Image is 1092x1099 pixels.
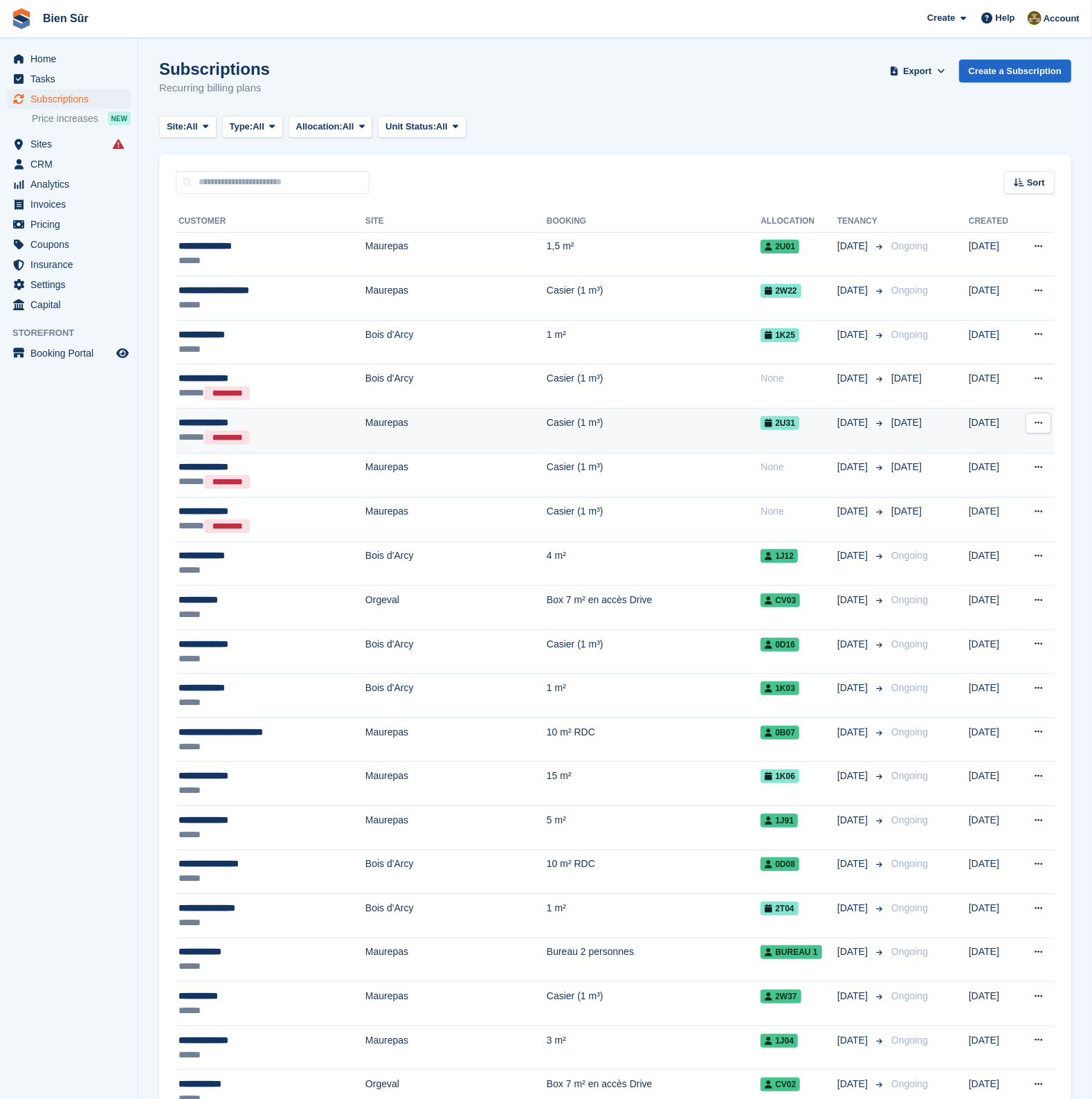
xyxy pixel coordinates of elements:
td: [DATE] [969,320,1019,364]
span: [DATE] [891,417,922,428]
td: [DATE] [969,542,1019,586]
td: Maurepas [365,497,547,542]
td: Casier (1 m³) [547,982,761,1026]
span: [DATE] [891,373,922,384]
a: Price increases NEW [32,111,131,126]
i: Smart entry sync failures have occurred [113,139,124,150]
td: Maurepas [365,806,547,850]
td: [DATE] [969,806,1019,850]
td: 1 m² [547,320,761,364]
span: 2U31 [761,416,799,430]
a: menu [7,235,131,254]
td: [DATE] [969,982,1019,1026]
td: 15 m² [547,762,761,806]
td: 10 m² RDC [547,717,761,762]
span: 2W37 [761,990,801,1003]
span: Analytics [30,175,113,194]
span: Tasks [30,69,113,89]
span: [DATE] [837,1033,871,1048]
td: Casier (1 m³) [547,409,761,453]
span: Export [903,64,931,78]
div: None [761,460,837,474]
img: Matthieu Burnand [1028,11,1041,25]
span: 1K03 [761,681,799,695]
td: 4 m² [547,542,761,586]
td: [DATE] [969,453,1019,497]
td: 10 m² RDC [547,850,761,894]
span: Coupons [30,235,113,254]
span: Booking Portal [30,343,113,363]
span: Sites [30,134,113,154]
span: 2T04 [761,902,798,915]
button: Export [887,60,948,82]
span: Ongoing [891,240,928,251]
span: [DATE] [837,283,871,298]
span: Ongoing [891,770,928,781]
td: Casier (1 m³) [547,629,761,674]
span: Bureau 1 [761,945,821,959]
a: Bien Sûr [37,7,94,30]
a: menu [7,343,131,363]
span: Ongoing [891,1078,928,1089]
td: Maurepas [365,453,547,497]
span: Allocation: [296,120,343,134]
td: [DATE] [969,938,1019,982]
div: None [761,371,837,386]
span: [DATE] [837,1077,871,1091]
span: Pricing [30,215,113,234]
span: [DATE] [837,504,871,519]
td: Orgeval [365,586,547,630]
a: menu [7,69,131,89]
span: 2W22 [761,284,801,298]
span: Insurance [30,255,113,274]
th: Site [365,211,547,233]
td: 1 m² [547,674,761,718]
th: Tenancy [837,211,886,233]
span: Home [30,49,113,69]
a: menu [7,89,131,109]
button: Type: All [222,116,283,139]
td: [DATE] [969,409,1019,453]
span: CV02 [761,1078,800,1091]
span: Help [996,11,1015,25]
span: Ongoing [891,990,928,1001]
span: [DATE] [837,725,871,740]
td: Casier (1 m³) [547,364,761,409]
td: 1 m² [547,894,761,938]
td: Maurepas [365,232,547,276]
span: [DATE] [837,593,871,607]
td: Maurepas [365,717,547,762]
span: [DATE] [837,637,871,652]
span: 0D16 [761,638,799,652]
h1: Subscriptions [159,60,270,78]
td: [DATE] [969,1026,1019,1070]
a: Create a Subscription [959,60,1071,82]
th: Booking [547,211,761,233]
span: [DATE] [891,461,922,472]
td: Bois d'Arcy [365,542,547,586]
span: All [343,120,354,134]
td: Bois d'Arcy [365,674,547,718]
span: CRM [30,154,113,174]
p: Recurring billing plans [159,80,270,96]
span: Ongoing [891,902,928,913]
a: menu [7,275,131,294]
span: Ongoing [891,726,928,738]
td: Box 7 m² en accès Drive [547,586,761,630]
span: All [186,120,198,134]
span: [DATE] [837,328,871,342]
img: stora-icon-8386f47178a22dfd0bd8f6a31ec36ba5ce8667c1dd55bd0f319d3a0aa187defe.svg [11,8,32,29]
td: [DATE] [969,850,1019,894]
span: Capital [30,295,113,314]
span: Ongoing [891,1035,928,1046]
a: menu [7,295,131,314]
span: [DATE] [837,901,871,915]
span: Ongoing [891,285,928,296]
span: 0B07 [761,726,799,740]
span: Sort [1027,176,1045,190]
td: [DATE] [969,232,1019,276]
a: menu [7,154,131,174]
td: [DATE] [969,364,1019,409]
span: CV03 [761,593,800,607]
td: Bois d'Arcy [365,850,547,894]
